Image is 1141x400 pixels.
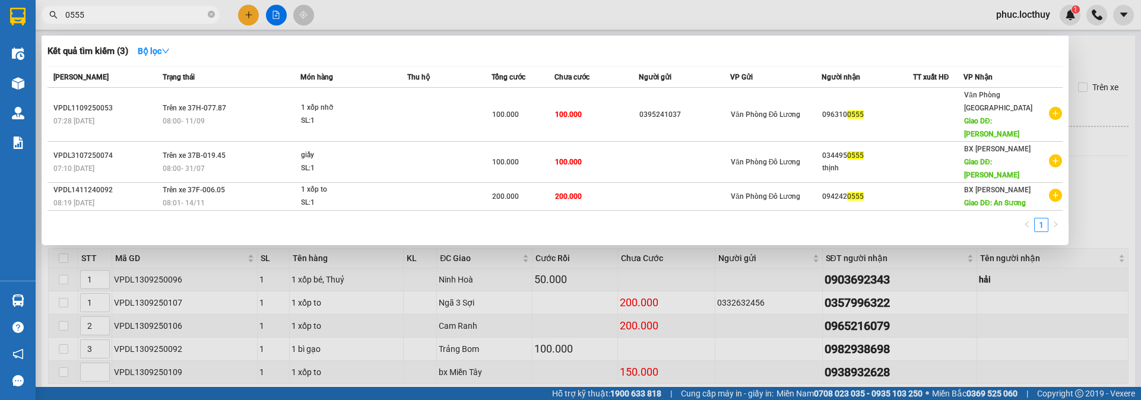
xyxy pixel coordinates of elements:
[639,109,730,121] div: 0395241037
[301,115,390,128] div: SL: 1
[301,162,390,175] div: SL: 1
[731,110,800,119] span: Văn Phòng Đô Lương
[53,73,109,81] span: [PERSON_NAME]
[12,107,24,119] img: warehouse-icon
[301,149,390,162] div: giấy
[163,117,205,125] span: 08:00 - 11/09
[964,186,1031,194] span: BX [PERSON_NAME]
[12,322,24,333] span: question-circle
[555,158,582,166] span: 100.000
[963,73,993,81] span: VP Nhận
[1020,218,1034,232] button: left
[492,192,519,201] span: 200.000
[1048,218,1063,232] button: right
[49,11,58,19] span: search
[1049,107,1062,120] span: plus-circle
[492,110,519,119] span: 100.000
[301,196,390,209] div: SL: 1
[12,348,24,360] span: notification
[53,117,94,125] span: 07:28 [DATE]
[731,158,800,166] span: Văn Phòng Đô Lương
[128,42,179,61] button: Bộ lọcdown
[492,73,525,81] span: Tổng cước
[12,375,24,386] span: message
[163,73,195,81] span: Trạng thái
[492,158,519,166] span: 100.000
[964,199,1026,207] span: Giao DĐ: An Sương
[1035,218,1048,231] a: 1
[822,150,912,162] div: 034495
[53,164,94,173] span: 07:10 [DATE]
[53,150,159,162] div: VPDL3107250074
[913,73,949,81] span: TT xuất HĐ
[163,186,225,194] span: Trên xe 37F-006.05
[964,145,1031,153] span: BX [PERSON_NAME]
[822,162,912,174] div: thịnh
[12,136,24,149] img: solution-icon
[208,9,215,21] span: close-circle
[1048,218,1063,232] li: Next Page
[163,104,226,112] span: Trên xe 37H-077.87
[301,101,390,115] div: 1 xốp nhỡ
[12,77,24,90] img: warehouse-icon
[138,46,170,56] strong: Bộ lọc
[555,192,582,201] span: 200.000
[53,184,159,196] div: VPDL1411240092
[964,158,1019,179] span: Giao DĐ: [PERSON_NAME]
[1020,218,1034,232] li: Previous Page
[731,192,800,201] span: Văn Phòng Đô Lương
[163,199,205,207] span: 08:01 - 14/11
[12,47,24,60] img: warehouse-icon
[639,73,671,81] span: Người gửi
[208,11,215,18] span: close-circle
[53,102,159,115] div: VPDL1109250053
[163,151,226,160] span: Trên xe 37B-019.45
[1049,189,1062,202] span: plus-circle
[822,191,912,203] div: 094242
[554,73,589,81] span: Chưa cước
[1023,221,1031,228] span: left
[847,192,864,201] span: 0555
[1034,218,1048,232] li: 1
[300,73,333,81] span: Món hàng
[47,45,128,58] h3: Kết quả tìm kiếm ( 3 )
[847,151,864,160] span: 0555
[407,73,430,81] span: Thu hộ
[847,110,864,119] span: 0555
[1052,221,1059,228] span: right
[10,8,26,26] img: logo-vxr
[65,8,205,21] input: Tìm tên, số ĐT hoặc mã đơn
[301,183,390,196] div: 1 xốp to
[12,294,24,307] img: warehouse-icon
[1049,154,1062,167] span: plus-circle
[555,110,582,119] span: 100.000
[964,91,1032,112] span: Văn Phòng [GEOGRAPHIC_DATA]
[964,117,1019,138] span: Giao DĐ: [PERSON_NAME]
[822,73,860,81] span: Người nhận
[53,199,94,207] span: 08:19 [DATE]
[161,47,170,55] span: down
[822,109,912,121] div: 096310
[730,73,753,81] span: VP Gửi
[163,164,205,173] span: 08:00 - 31/07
